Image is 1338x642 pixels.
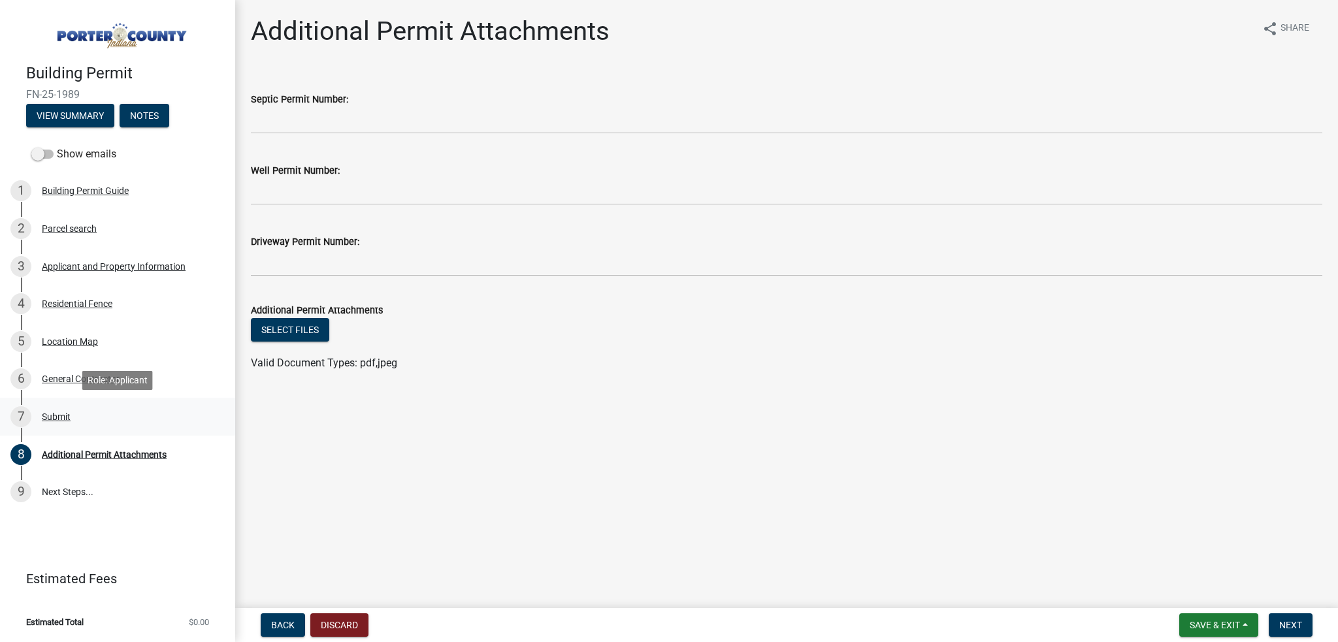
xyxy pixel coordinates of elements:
wm-modal-confirm: Notes [120,111,169,121]
span: Share [1281,21,1309,37]
div: 9 [10,481,31,502]
div: 2 [10,218,31,239]
div: Parcel search [42,224,97,233]
span: Next [1279,620,1302,630]
h4: Building Permit [26,64,225,83]
a: Estimated Fees [10,566,214,592]
span: Estimated Total [26,618,84,626]
button: Back [261,613,305,637]
div: 7 [10,406,31,427]
button: View Summary [26,104,114,127]
div: Additional Permit Attachments [42,450,167,459]
button: Select files [251,318,329,342]
h1: Additional Permit Attachments [251,16,610,47]
img: Porter County, Indiana [26,14,214,50]
button: Notes [120,104,169,127]
span: Save & Exit [1190,620,1240,630]
div: Applicant and Property Information [42,262,186,271]
div: 5 [10,331,31,352]
div: 4 [10,293,31,314]
div: 6 [10,368,31,389]
div: Role: Applicant [82,371,153,390]
button: Next [1269,613,1313,637]
label: Show emails [31,146,116,162]
label: Driveway Permit Number: [251,238,359,247]
div: Location Map [42,337,98,346]
div: General Contractor [42,374,120,383]
span: Valid Document Types: pdf,jpeg [251,357,397,369]
button: shareShare [1252,16,1320,41]
label: Additional Permit Attachments [251,306,383,315]
i: share [1262,21,1278,37]
div: 1 [10,180,31,201]
div: Building Permit Guide [42,186,129,195]
div: 8 [10,444,31,465]
label: Well Permit Number: [251,167,340,176]
span: $0.00 [189,618,209,626]
span: Back [271,620,295,630]
label: Septic Permit Number: [251,95,348,104]
span: FN-25-1989 [26,88,209,101]
div: Residential Fence [42,299,112,308]
button: Save & Exit [1179,613,1258,637]
button: Discard [310,613,368,637]
div: 3 [10,256,31,277]
div: Submit [42,412,71,421]
wm-modal-confirm: Summary [26,111,114,121]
